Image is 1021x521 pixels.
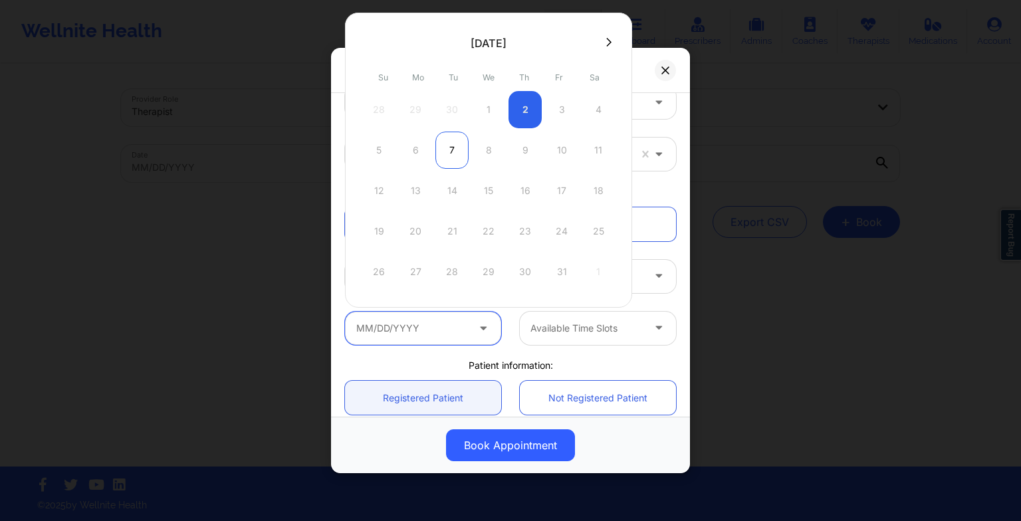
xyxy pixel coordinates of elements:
div: Appointment information: [336,185,685,198]
a: Not Registered Patient [520,381,676,415]
abbr: Saturday [590,72,600,82]
abbr: Tuesday [449,72,458,82]
button: Book Appointment [446,429,575,461]
input: MM/DD/YYYY [345,312,501,345]
abbr: Friday [555,72,563,82]
div: Patient information: [336,359,685,372]
div: [DATE] [471,37,507,50]
abbr: Sunday [378,72,388,82]
a: Registered Patient [345,381,501,415]
abbr: Wednesday [483,72,495,82]
div: Tue Oct 07 2025 [435,132,469,169]
abbr: Thursday [519,72,529,82]
abbr: Monday [412,72,424,82]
